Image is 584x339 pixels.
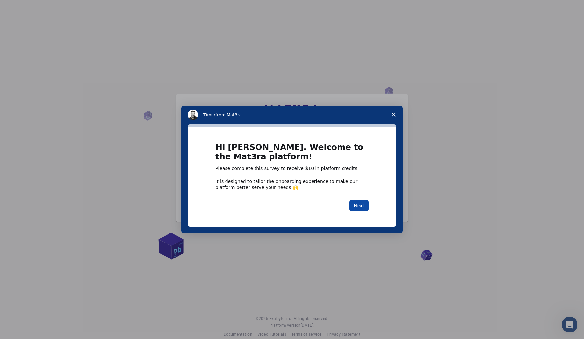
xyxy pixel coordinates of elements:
[385,106,403,124] span: Close survey
[215,178,369,190] div: It is designed to tailor the onboarding experience to make our platform better serve your needs 🙌
[215,112,241,117] span: from Mat3ra
[349,200,369,211] button: Next
[188,110,198,120] img: Profile image for Timur
[215,143,369,165] h1: Hi [PERSON_NAME]. Welcome to the Mat3ra platform!
[215,165,369,172] div: Please complete this survey to receive $10 in platform credits.
[203,112,215,117] span: Timur
[14,5,37,10] span: Support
